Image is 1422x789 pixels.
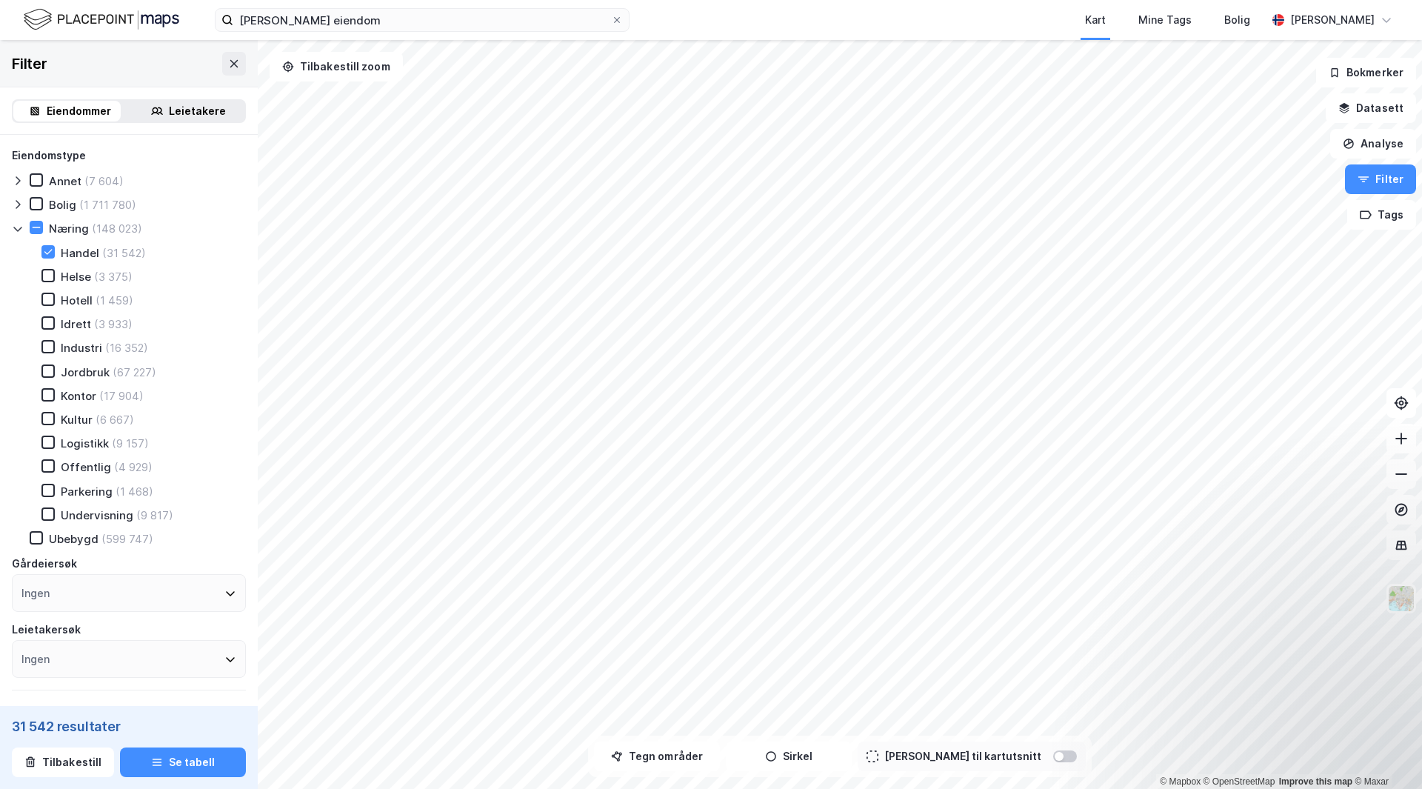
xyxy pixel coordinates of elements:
[94,270,133,284] div: (3 375)
[21,585,50,602] div: Ingen
[233,9,611,31] input: Søk på adresse, matrikkel, gårdeiere, leietakere eller personer
[61,365,110,379] div: Jordbruk
[61,413,93,427] div: Kultur
[105,341,148,355] div: (16 352)
[1224,11,1250,29] div: Bolig
[1345,164,1416,194] button: Filter
[12,621,81,639] div: Leietakersøk
[96,293,133,307] div: (1 459)
[96,413,134,427] div: (6 667)
[1138,11,1192,29] div: Mine Tags
[12,718,246,736] div: 31 542 resultater
[1330,129,1416,159] button: Analyse
[49,174,81,188] div: Annet
[61,508,133,522] div: Undervisning
[1279,776,1352,787] a: Improve this map
[47,102,111,120] div: Eiendommer
[61,293,93,307] div: Hotell
[114,460,153,474] div: (4 929)
[61,341,102,355] div: Industri
[12,748,114,777] button: Tilbakestill
[12,147,86,164] div: Eiendomstype
[1290,11,1375,29] div: [PERSON_NAME]
[101,532,153,546] div: (599 747)
[1316,58,1416,87] button: Bokmerker
[270,52,403,81] button: Tilbakestill zoom
[84,174,124,188] div: (7 604)
[61,436,109,450] div: Logistikk
[61,389,96,403] div: Kontor
[1326,93,1416,123] button: Datasett
[99,389,144,403] div: (17 904)
[1347,200,1416,230] button: Tags
[61,246,99,260] div: Handel
[61,317,91,331] div: Idrett
[120,748,246,777] button: Se tabell
[136,508,173,522] div: (9 817)
[94,317,133,331] div: (3 933)
[24,7,179,33] img: logo.f888ab2527a4732fd821a326f86c7f29.svg
[113,365,156,379] div: (67 227)
[726,742,852,771] button: Sirkel
[884,748,1041,765] div: [PERSON_NAME] til kartutsnitt
[61,270,91,284] div: Helse
[21,650,50,668] div: Ingen
[49,532,99,546] div: Ubebygd
[1387,585,1415,613] img: Z
[102,246,146,260] div: (31 542)
[1204,776,1275,787] a: OpenStreetMap
[1160,776,1201,787] a: Mapbox
[12,52,47,76] div: Filter
[112,436,149,450] div: (9 157)
[61,460,111,474] div: Offentlig
[61,485,113,499] div: Parkering
[116,485,153,499] div: (1 468)
[79,198,136,212] div: (1 711 780)
[169,102,226,120] div: Leietakere
[49,198,76,212] div: Bolig
[92,222,142,236] div: (148 023)
[1085,11,1106,29] div: Kart
[49,222,89,236] div: Næring
[12,555,77,573] div: Gårdeiersøk
[594,742,720,771] button: Tegn områder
